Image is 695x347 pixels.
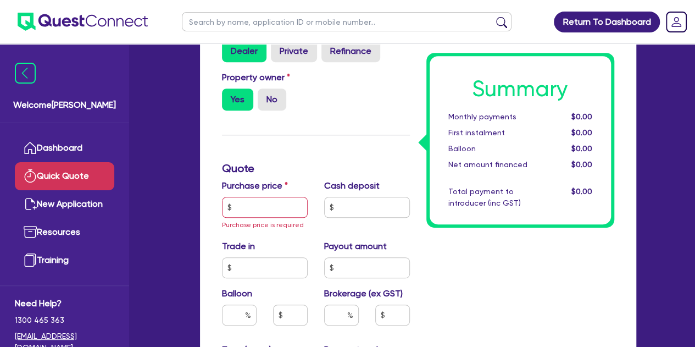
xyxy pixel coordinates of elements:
span: Purchase price is required [222,221,304,229]
label: Property owner [222,71,290,84]
span: Need Help? [15,297,114,310]
img: resources [24,225,37,239]
span: $0.00 [571,128,592,137]
a: Dashboard [15,134,114,162]
a: Training [15,246,114,274]
span: $0.00 [571,112,592,121]
label: Refinance [321,40,380,62]
div: First instalment [440,127,547,139]
a: New Application [15,190,114,218]
span: 1300 465 363 [15,315,114,326]
label: Dealer [222,40,266,62]
div: Monthly payments [440,111,547,123]
div: Net amount financed [440,159,547,170]
label: Brokerage (ex GST) [324,287,403,300]
img: training [24,254,37,267]
div: Balloon [440,143,547,155]
label: Payout amount [324,240,387,253]
img: icon-menu-close [15,63,36,84]
a: Dropdown toggle [662,8,691,36]
a: Resources [15,218,114,246]
label: Purchase price [222,179,288,192]
img: new-application [24,197,37,211]
span: $0.00 [571,144,592,153]
input: Search by name, application ID or mobile number... [182,12,511,31]
label: No [258,89,286,111]
label: Balloon [222,287,252,300]
img: quest-connect-logo-blue [18,13,148,31]
h1: Summary [448,76,592,102]
a: Quick Quote [15,162,114,190]
label: Trade in [222,240,255,253]
img: quick-quote [24,169,37,183]
label: Yes [222,89,253,111]
span: $0.00 [571,187,592,196]
label: Cash deposit [324,179,380,192]
label: Private [271,40,317,62]
h3: Quote [222,162,410,175]
span: Welcome [PERSON_NAME] [13,98,116,112]
a: Return To Dashboard [554,12,660,32]
span: $0.00 [571,160,592,169]
div: Total payment to introducer (inc GST) [440,186,547,209]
